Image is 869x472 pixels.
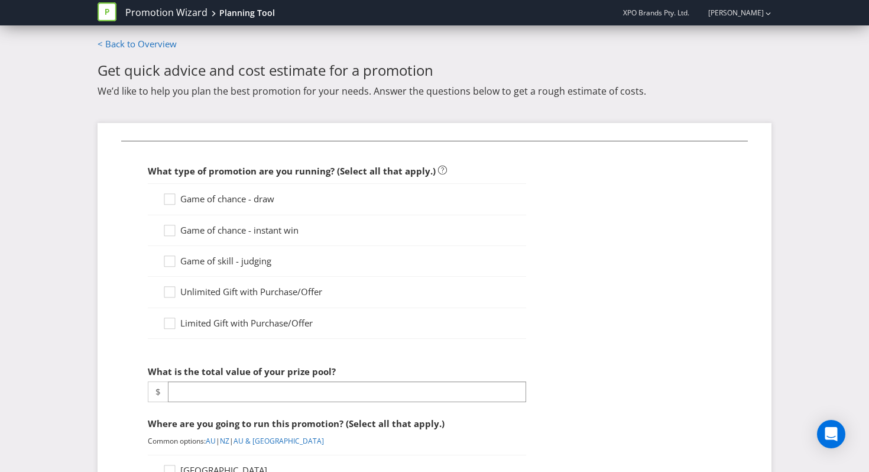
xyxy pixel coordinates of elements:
span: | [216,436,220,446]
span: XPO Brands Pty. Ltd. [623,8,689,18]
span: | [229,436,234,446]
p: We’d like to help you plan the best promotion for your needs. Answer the questions below to get a... [98,85,771,98]
span: Game of chance - instant win [180,224,299,236]
a: AU & [GEOGRAPHIC_DATA] [234,436,324,446]
div: Planning Tool [219,7,275,19]
span: Game of skill - judging [180,255,271,267]
a: [PERSON_NAME] [696,8,764,18]
a: < Back to Overview [98,38,177,50]
span: Game of chance - draw [180,193,274,205]
span: What is the total value of your prize pool? [148,366,336,377]
span: Unlimited Gift with Purchase/Offer [180,286,322,298]
a: Promotion Wizard [125,6,207,20]
div: Open Intercom Messenger [817,420,845,448]
span: Common options: [148,436,206,446]
span: $ [148,382,168,402]
a: AU [206,436,216,446]
a: NZ [220,436,229,446]
div: Where are you going to run this promotion? (Select all that apply.) [148,412,526,436]
h2: Get quick advice and cost estimate for a promotion [98,63,771,78]
span: What type of promotion are you running? (Select all that apply.) [148,165,436,177]
span: Limited Gift with Purchase/Offer [180,317,313,329]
